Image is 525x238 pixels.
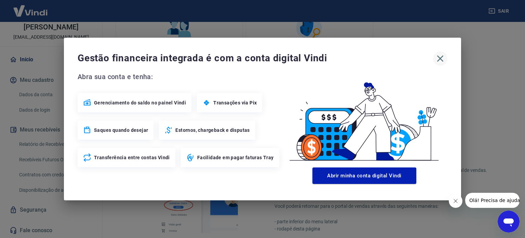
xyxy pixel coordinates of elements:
[213,99,257,106] span: Transações via Pix
[78,51,433,65] span: Gestão financeira integrada é com a conta digital Vindi
[465,193,520,208] iframe: Mensagem da empresa
[281,71,447,165] img: Good Billing
[94,154,170,161] span: Transferência entre contas Vindi
[78,71,281,82] span: Abra sua conta e tenha:
[498,211,520,233] iframe: Botão para abrir a janela de mensagens
[175,127,250,134] span: Estornos, chargeback e disputas
[4,5,57,10] span: Olá! Precisa de ajuda?
[94,127,148,134] span: Saques quando desejar
[449,194,462,208] iframe: Fechar mensagem
[312,167,416,184] button: Abrir minha conta digital Vindi
[197,154,274,161] span: Facilidade em pagar faturas Tray
[94,99,186,106] span: Gerenciamento do saldo no painel Vindi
